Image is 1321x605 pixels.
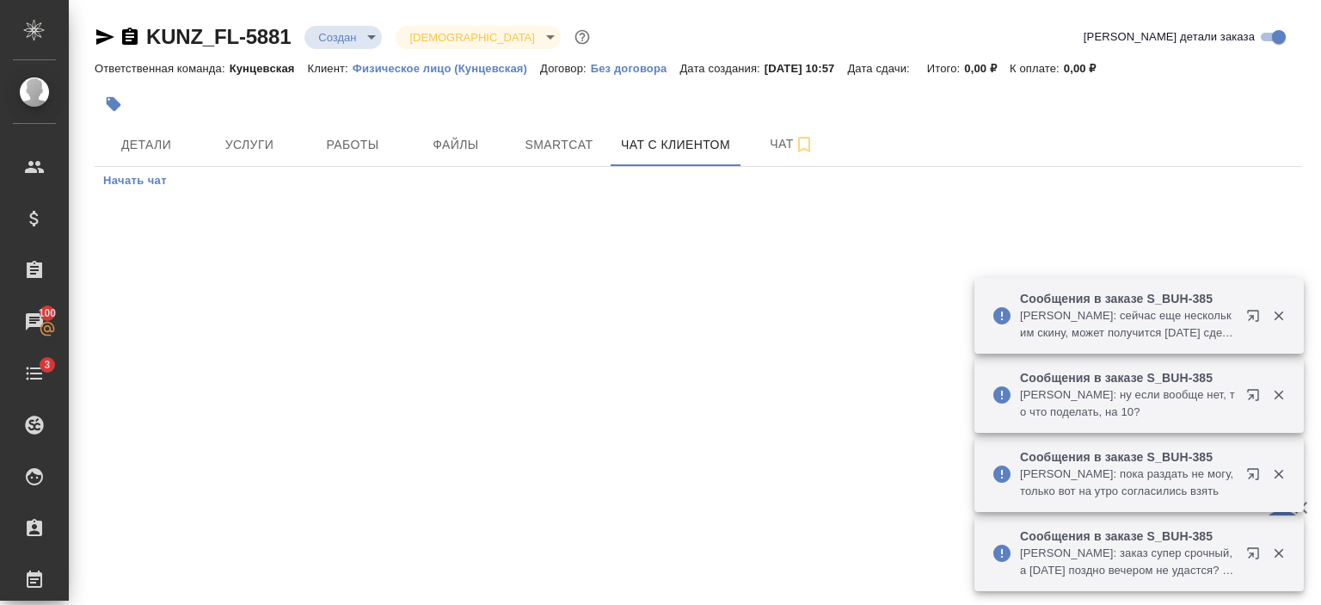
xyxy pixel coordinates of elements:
[518,134,600,156] span: Smartcat
[95,85,132,123] button: Добавить тэг
[396,26,560,49] div: Создан
[1020,545,1235,579] p: [PERSON_NAME]: заказ супер срочный, а [DATE] поздно вечером не удастся? часов в 20-21?
[964,62,1010,75] p: 0,00 ₽
[95,62,230,75] p: Ответственная команда:
[679,62,764,75] p: Дата создания:
[313,30,361,45] button: Создан
[4,352,65,395] a: 3
[1084,28,1255,46] span: [PERSON_NAME] детали заказа
[1064,62,1109,75] p: 0,00 ₽
[415,134,497,156] span: Файлы
[591,60,680,75] a: Без договора
[353,62,540,75] p: Физическое лицо (Кунцевская)
[591,62,680,75] p: Без договора
[230,62,308,75] p: Кунцевская
[1236,299,1277,340] button: Открыть в новой вкладке
[765,62,848,75] p: [DATE] 10:57
[34,356,60,373] span: 3
[304,26,382,49] div: Создан
[120,27,140,47] button: Скопировать ссылку
[208,134,291,156] span: Услуги
[95,167,1302,195] div: simple tabs example
[751,133,833,155] span: Чат
[1020,466,1235,500] p: [PERSON_NAME]: пока раздать не могу, только вот на утро согласились взять
[146,25,291,48] a: KUNZ_FL-5881
[1020,448,1235,466] p: Сообщения в заказе S_BUH-385
[1010,62,1064,75] p: К оплате:
[1261,546,1296,561] button: Закрыть
[404,30,539,45] button: [DEMOGRAPHIC_DATA]
[4,300,65,343] a: 100
[794,134,814,155] svg: Подписаться
[1236,457,1277,498] button: Открыть в новой вкладке
[28,305,67,322] span: 100
[540,62,591,75] p: Договор:
[105,134,187,156] span: Детали
[927,62,964,75] p: Итого:
[311,134,394,156] span: Работы
[1236,536,1277,577] button: Открыть в новой вкладке
[1236,378,1277,419] button: Открыть в новой вкладке
[95,167,175,195] button: Начать чат
[1020,386,1235,421] p: [PERSON_NAME]: ну если вообще нет, то что поделать, на 10?
[1261,466,1296,482] button: Закрыть
[847,62,913,75] p: Дата сдачи:
[1261,387,1296,403] button: Закрыть
[1020,290,1235,307] p: Сообщения в заказе S_BUH-385
[103,171,167,191] span: Начать чат
[1261,308,1296,324] button: Закрыть
[1020,528,1235,545] p: Сообщения в заказе S_BUH-385
[1020,307,1235,342] p: [PERSON_NAME]: сейчас еще нескольким скину, может получится [DATE] сделать
[571,26,593,48] button: Доп статусы указывают на важность/срочность заказа
[308,62,353,75] p: Клиент:
[353,60,540,75] a: Физическое лицо (Кунцевская)
[1020,369,1235,386] p: Сообщения в заказе S_BUH-385
[621,134,730,156] span: Чат с клиентом
[95,27,115,47] button: Скопировать ссылку для ЯМессенджера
